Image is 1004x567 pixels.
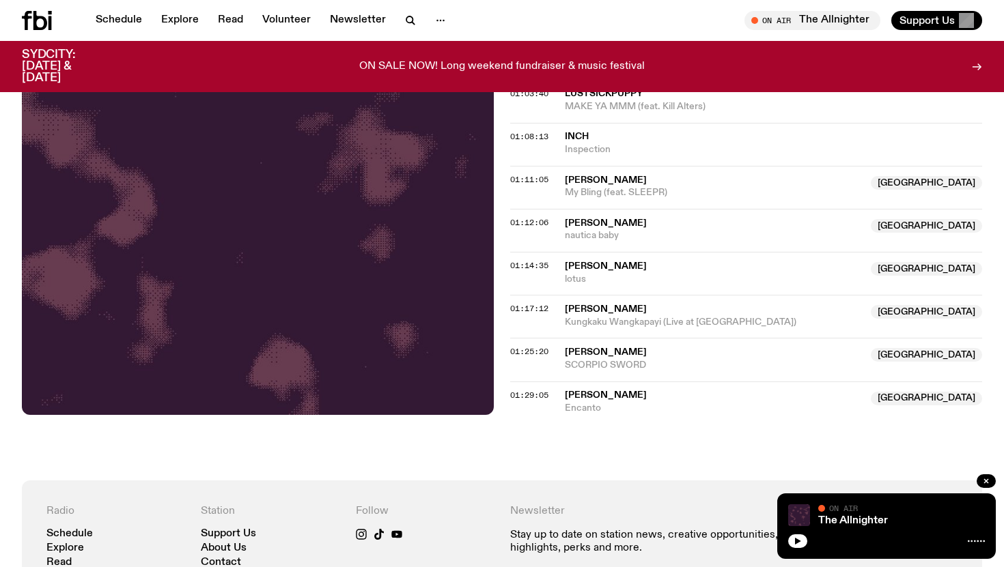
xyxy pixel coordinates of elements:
[46,529,93,539] a: Schedule
[153,11,207,30] a: Explore
[818,515,888,526] a: The Allnighter
[871,392,982,405] span: [GEOGRAPHIC_DATA]
[510,260,548,271] span: 01:14:35
[565,218,647,228] span: [PERSON_NAME]
[356,505,494,518] h4: Follow
[565,186,863,199] span: My Bling (feat. SLEEPR)
[210,11,251,30] a: Read
[900,14,955,27] span: Support Us
[46,543,84,553] a: Explore
[565,316,863,329] span: Kungkaku Wangkapayi (Live at [GEOGRAPHIC_DATA])
[565,89,643,98] span: LustSickPuppy
[201,529,256,539] a: Support Us
[201,543,247,553] a: About Us
[510,217,548,228] span: 01:12:06
[565,390,647,400] span: [PERSON_NAME]
[359,61,645,73] p: ON SALE NOW! Long weekend fundraiser & music festival
[871,262,982,276] span: [GEOGRAPHIC_DATA]
[871,176,982,190] span: [GEOGRAPHIC_DATA]
[565,100,982,113] span: MAKE YA MMM (feat. Kill Alters)
[322,11,394,30] a: Newsletter
[829,504,858,512] span: On Air
[46,505,184,518] h4: Radio
[565,143,982,156] span: Inspection
[510,174,548,185] span: 01:11:05
[744,11,880,30] button: On AirThe Allnighter
[22,49,109,84] h3: SYDCITY: [DATE] & [DATE]
[565,304,647,314] span: [PERSON_NAME]
[201,505,339,518] h4: Station
[565,175,647,185] span: [PERSON_NAME]
[510,505,803,518] h4: Newsletter
[254,11,319,30] a: Volunteer
[565,229,863,242] span: nautica baby
[565,347,647,357] span: [PERSON_NAME]
[510,131,548,142] span: 01:08:13
[871,305,982,319] span: [GEOGRAPHIC_DATA]
[871,348,982,362] span: [GEOGRAPHIC_DATA]
[510,346,548,357] span: 01:25:20
[510,88,548,99] span: 01:03:40
[565,273,863,286] span: lotus
[891,11,982,30] button: Support Us
[871,219,982,233] span: [GEOGRAPHIC_DATA]
[565,359,863,372] span: SCORPIO SWORD
[565,261,647,271] span: [PERSON_NAME]
[510,390,548,401] span: 01:29:05
[510,529,803,555] p: Stay up to date on station news, creative opportunities, highlights, perks and more.
[510,303,548,314] span: 01:17:12
[565,402,863,415] span: Encanto
[565,132,589,141] span: Inch
[87,11,150,30] a: Schedule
